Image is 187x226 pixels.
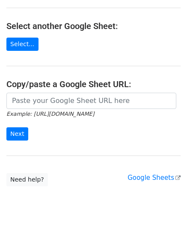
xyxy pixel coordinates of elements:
[6,173,48,186] a: Need help?
[6,127,28,141] input: Next
[6,111,94,117] small: Example: [URL][DOMAIN_NAME]
[6,93,176,109] input: Paste your Google Sheet URL here
[144,185,187,226] iframe: Chat Widget
[6,21,181,31] h4: Select another Google Sheet:
[6,79,181,89] h4: Copy/paste a Google Sheet URL:
[128,174,181,182] a: Google Sheets
[6,38,39,51] a: Select...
